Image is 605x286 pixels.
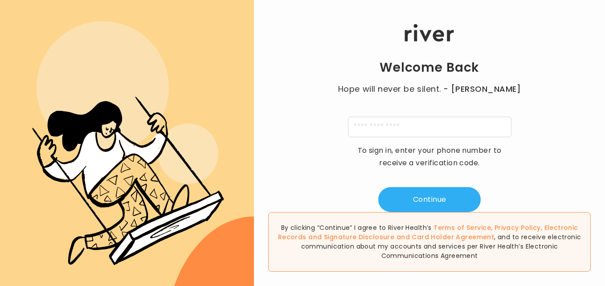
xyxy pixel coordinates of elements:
span: , and to receive electronic communication about my accounts and services per River Health’s Elect... [301,233,581,260]
a: Electronic Records and Signature Disclosure [278,223,578,241]
a: Privacy Policy [495,223,541,232]
p: To sign in, enter your phone number to receive a verification code. [352,144,507,169]
button: Continue [378,187,481,212]
span: , , and [278,223,578,241]
a: Card Holder Agreement [412,233,494,241]
a: Terms of Service [433,223,491,232]
span: - [PERSON_NAME] [443,83,521,95]
h1: Welcome Back [380,60,479,76]
div: By clicking “Continue” I agree to River Health’s [268,212,591,272]
p: Hope will never be silent. [329,83,530,95]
